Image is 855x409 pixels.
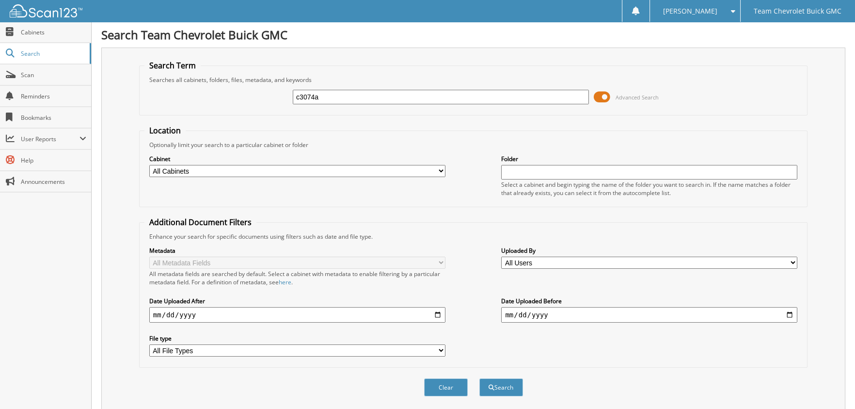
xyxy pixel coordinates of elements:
div: Optionally limit your search to a particular cabinet or folder [144,141,803,149]
legend: Location [144,125,186,136]
span: Scan [21,71,86,79]
label: Folder [501,155,797,163]
div: Searches all cabinets, folders, files, metadata, and keywords [144,76,803,84]
span: Announcements [21,178,86,186]
legend: Search Term [144,60,201,71]
h1: Search Team Chevrolet Buick GMC [101,27,845,43]
span: Search [21,49,85,58]
input: end [501,307,797,323]
span: [PERSON_NAME] [663,8,717,14]
button: Search [479,378,523,396]
span: Reminders [21,92,86,100]
iframe: Chat Widget [807,362,855,409]
div: All metadata fields are searched by default. Select a cabinet with metadata to enable filtering b... [149,270,445,286]
button: Clear [424,378,468,396]
label: Cabinet [149,155,445,163]
span: User Reports [21,135,79,143]
label: File type [149,334,445,343]
label: Uploaded By [501,246,797,255]
a: here [279,278,291,286]
span: Cabinets [21,28,86,36]
span: Advanced Search [616,94,659,101]
legend: Additional Document Filters [144,217,256,228]
label: Date Uploaded Before [501,297,797,305]
div: Select a cabinet and begin typing the name of the folder you want to search in. If the name match... [501,180,797,197]
label: Metadata [149,246,445,255]
span: Help [21,156,86,164]
span: Team Chevrolet Buick GMC [754,8,841,14]
span: Bookmarks [21,114,86,122]
input: start [149,307,445,323]
img: scan123-logo-white.svg [10,4,82,17]
label: Date Uploaded After [149,297,445,305]
div: Enhance your search for specific documents using filters such as date and file type. [144,232,803,241]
